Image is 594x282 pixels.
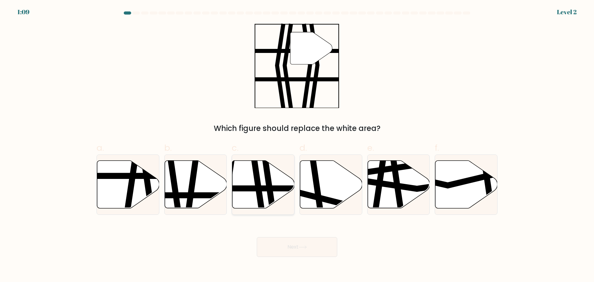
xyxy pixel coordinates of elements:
[291,32,333,64] g: "
[232,142,239,154] span: c.
[100,123,494,134] div: Which figure should replace the white area?
[367,142,374,154] span: e.
[557,7,577,17] div: Level 2
[435,142,439,154] span: f.
[257,237,337,257] button: Next
[299,142,307,154] span: d.
[17,7,29,17] div: 1:09
[164,142,172,154] span: b.
[97,142,104,154] span: a.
